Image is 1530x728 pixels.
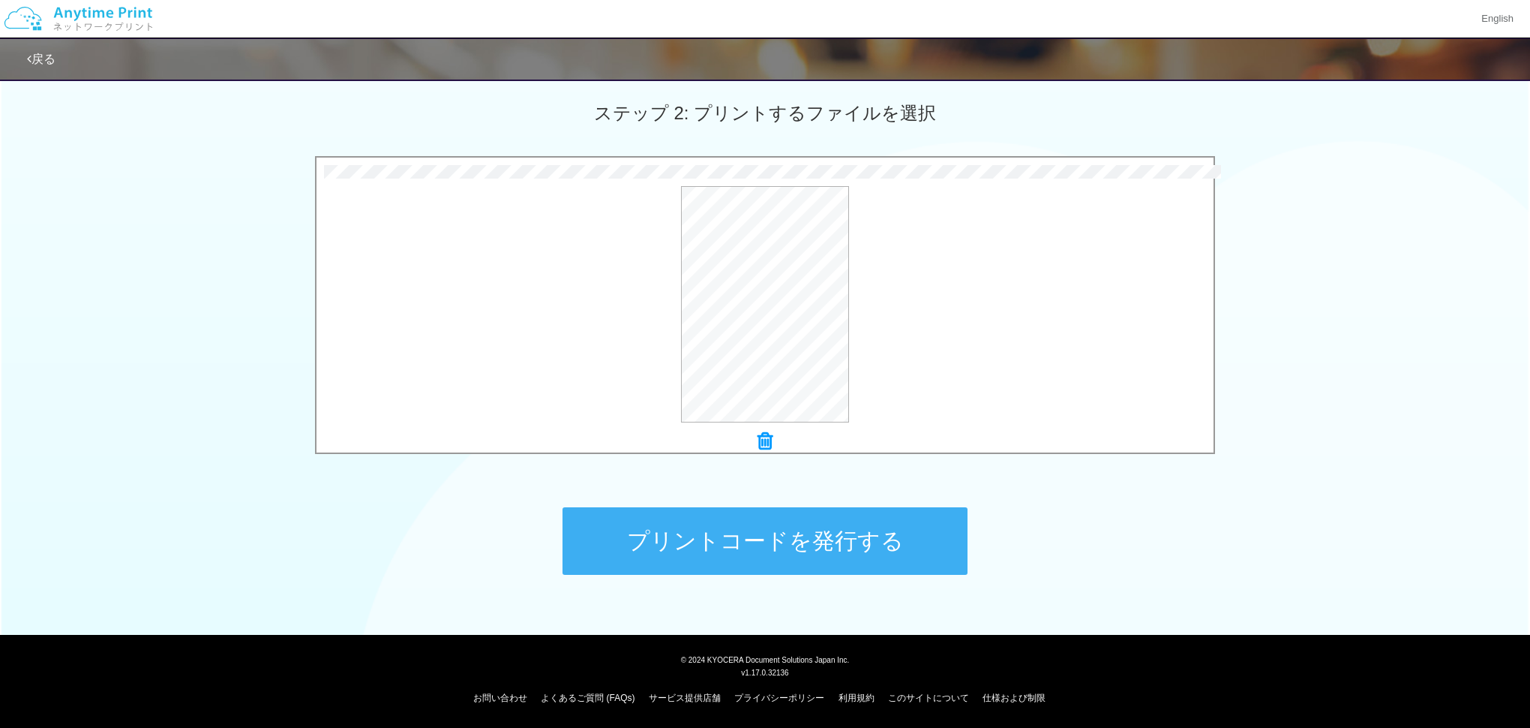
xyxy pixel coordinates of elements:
[562,507,967,575] button: プリントコードを発行する
[888,693,969,703] a: このサイトについて
[27,53,55,65] a: 戻る
[838,693,874,703] a: 利用規約
[734,693,824,703] a: プライバシーポリシー
[473,693,527,703] a: お問い合わせ
[681,654,850,664] span: © 2024 KYOCERA Document Solutions Japan Inc.
[741,668,788,677] span: v1.17.0.32136
[594,103,936,123] span: ステップ 2: プリントするファイルを選択
[541,693,634,703] a: よくあるご質問 (FAQs)
[649,693,721,703] a: サービス提供店舗
[982,693,1045,703] a: 仕様および制限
